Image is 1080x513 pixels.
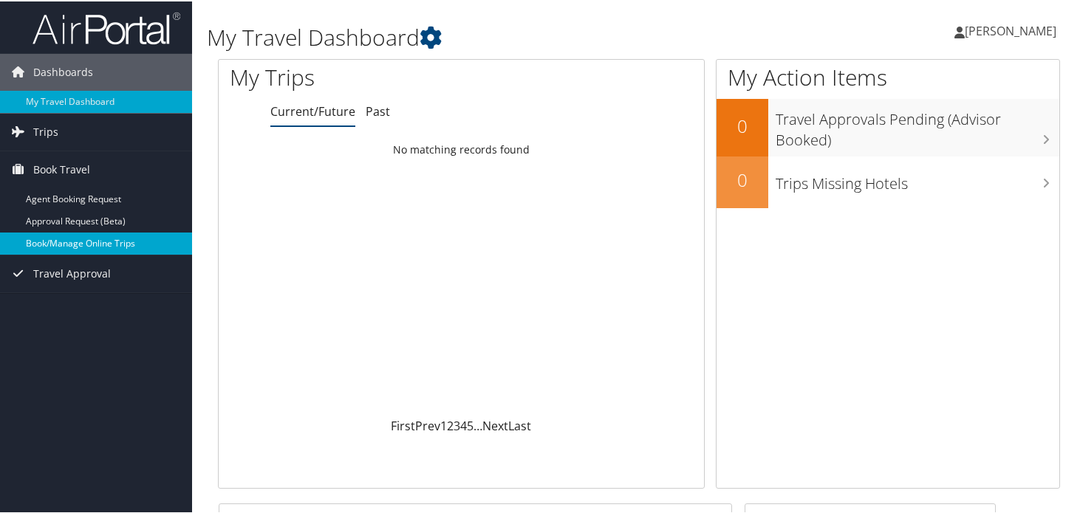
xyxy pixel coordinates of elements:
a: Next [482,416,508,433]
span: [PERSON_NAME] [965,21,1056,38]
span: … [474,416,482,433]
a: 0Trips Missing Hotels [717,155,1059,207]
a: Current/Future [270,102,355,118]
a: Last [508,416,531,433]
h1: My Action Items [717,61,1059,92]
a: 5 [467,416,474,433]
h2: 0 [717,166,768,191]
a: 2 [447,416,454,433]
a: Prev [415,416,440,433]
a: Past [366,102,390,118]
a: 0Travel Approvals Pending (Advisor Booked) [717,97,1059,154]
h2: 0 [717,112,768,137]
h3: Travel Approvals Pending (Advisor Booked) [776,100,1059,149]
h3: Trips Missing Hotels [776,165,1059,193]
span: Dashboards [33,52,93,89]
img: airportal-logo.png [33,10,180,44]
span: Travel Approval [33,254,111,291]
a: 1 [440,416,447,433]
h1: My Travel Dashboard [207,21,783,52]
h1: My Trips [230,61,491,92]
a: 4 [460,416,467,433]
span: Book Travel [33,150,90,187]
a: [PERSON_NAME] [954,7,1071,52]
td: No matching records found [219,135,704,162]
a: 3 [454,416,460,433]
a: First [391,416,415,433]
span: Trips [33,112,58,149]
